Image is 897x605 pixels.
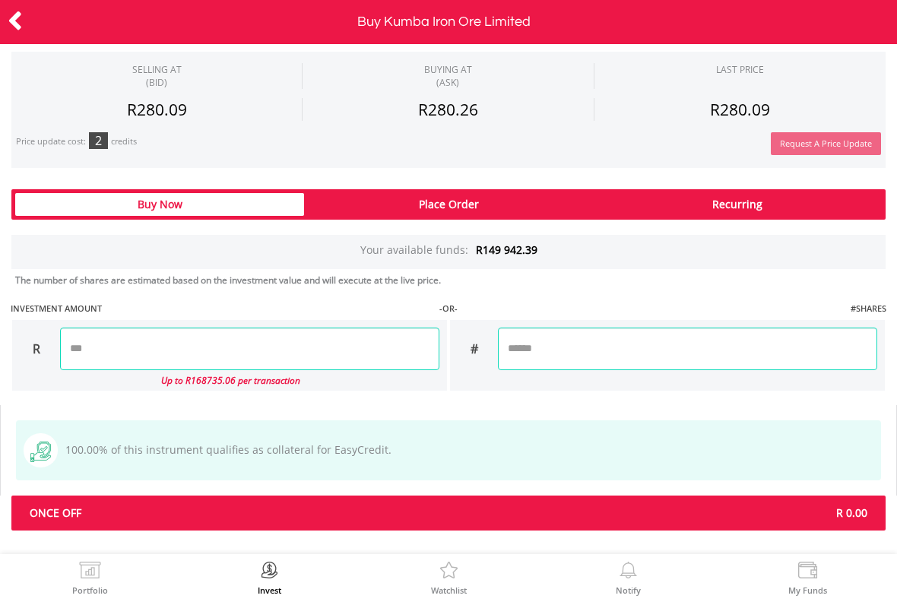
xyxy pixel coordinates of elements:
span: R280.09 [127,99,187,120]
div: The number of shares are estimated based on the investment value and will execute at the live price. [15,274,891,287]
span: (ASK) [424,76,472,89]
label: Watchlist [431,586,467,594]
label: Invest [258,586,281,594]
div: # [450,328,498,370]
label: Portfolio [72,586,108,594]
label: INVESTMENT AMOUNT [11,302,102,315]
img: collateral-qualifying-green.svg [30,442,51,462]
div: Place Order [304,193,593,216]
span: R280.09 [710,99,770,120]
div: Buy Now [15,193,304,216]
div: Up to R168735.06 per transaction [12,370,439,391]
img: View Funds [796,562,819,583]
span: BUYING AT [424,63,472,89]
label: -OR- [439,302,458,315]
a: Portfolio [72,562,108,594]
span: (BID) [132,76,182,89]
button: Request A Price Update [771,132,881,156]
div: 2 [89,132,108,149]
img: Invest Now [258,562,281,583]
div: R [12,328,60,370]
a: Notify [616,562,641,594]
img: Watchlist [437,562,461,583]
label: #SHARES [851,302,886,315]
span: R149 942.39 [476,242,537,257]
label: My Funds [788,586,827,594]
a: Invest [258,562,281,594]
img: View Portfolio [78,562,102,583]
span: 100.00% of this instrument qualifies as collateral for EasyCredit. [58,442,391,457]
a: Watchlist [431,562,467,594]
div: credits [111,136,137,147]
div: SELLING AT [132,63,182,89]
label: Notify [616,586,641,594]
div: Your available funds: [11,235,886,269]
img: View Notifications [616,562,640,583]
div: LAST PRICE [716,63,764,76]
a: My Funds [788,562,827,594]
div: Recurring [593,193,882,216]
span: Once Off [18,505,448,521]
span: R 0.00 [448,505,879,521]
div: Price update cost: [16,136,86,147]
span: R280.26 [418,99,478,120]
